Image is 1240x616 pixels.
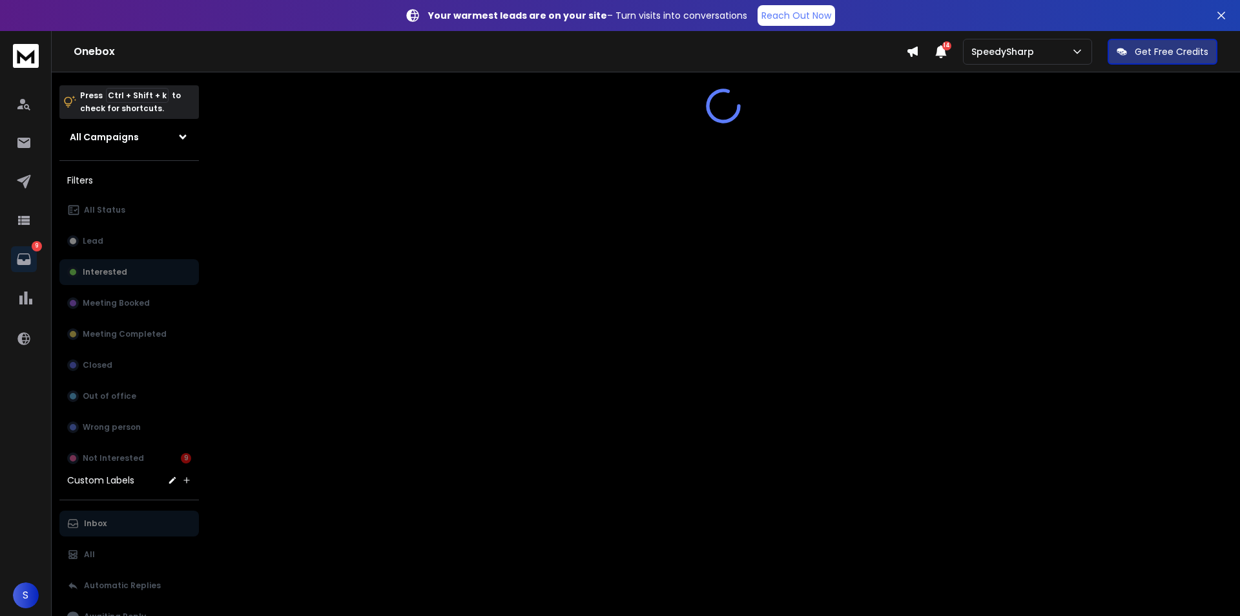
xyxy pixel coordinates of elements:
[1135,45,1208,58] p: Get Free Credits
[13,44,39,68] img: logo
[428,9,747,22] p: – Turn visits into conversations
[942,41,951,50] span: 14
[971,45,1039,58] p: SpeedySharp
[13,582,39,608] button: S
[74,44,906,59] h1: Onebox
[428,9,607,22] strong: Your warmest leads are on your site
[11,246,37,272] a: 9
[32,241,42,251] p: 9
[59,124,199,150] button: All Campaigns
[1108,39,1217,65] button: Get Free Credits
[59,171,199,189] h3: Filters
[106,88,169,103] span: Ctrl + Shift + k
[758,5,835,26] a: Reach Out Now
[67,474,134,487] h3: Custom Labels
[761,9,831,22] p: Reach Out Now
[70,131,139,143] h1: All Campaigns
[80,89,181,115] p: Press to check for shortcuts.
